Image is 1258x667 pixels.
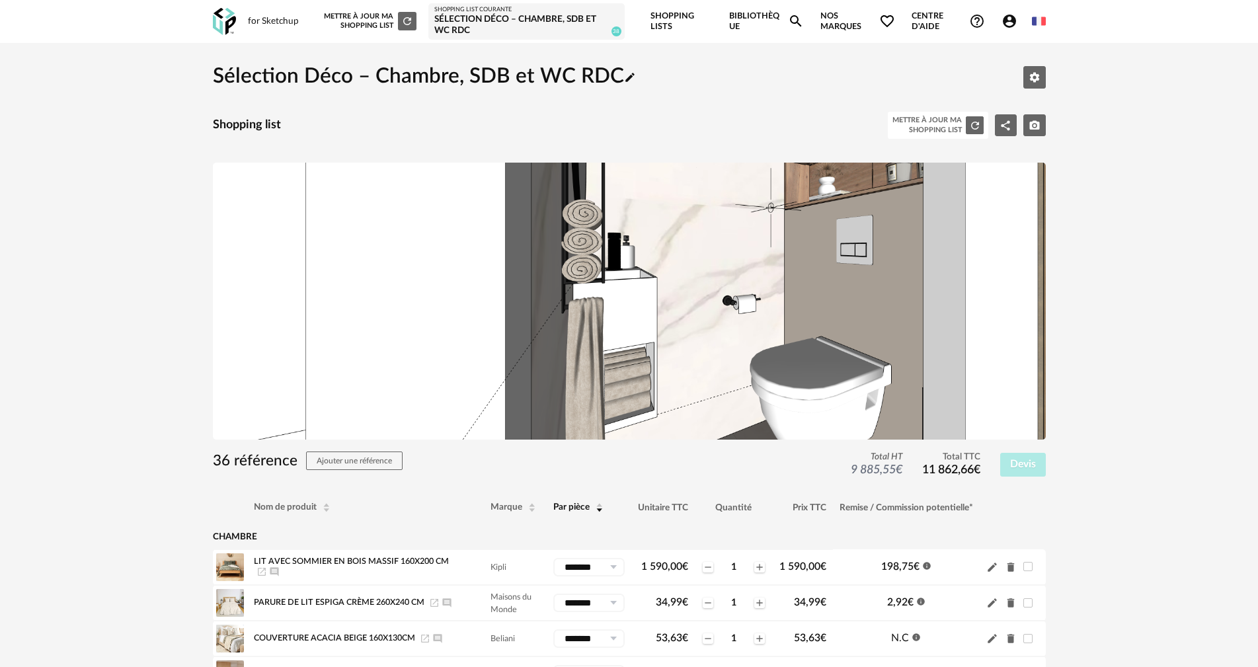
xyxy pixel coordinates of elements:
span: Par pièce [553,503,590,512]
span: 2,92 [887,597,914,608]
img: Product pack shot [216,553,244,581]
th: Remise / Commission potentielle* [833,490,980,526]
span: Pencil icon [986,561,998,573]
span: Pencil icon [986,596,998,609]
span: Minus icon [703,562,713,572]
span: 34,99 [794,597,826,608]
span: Heart Outline icon [879,13,895,29]
span: Ajouter un commentaire [442,598,452,606]
span: Marque [491,503,522,512]
button: Refresh icon [966,116,983,134]
span: Refresh icon [401,17,413,24]
span: € [914,561,920,572]
span: Beliani [491,635,515,643]
span: Couverture Acacia beige 160x130cm [254,634,415,642]
span: Information icon [912,631,921,642]
span: Account Circle icon [1002,13,1023,29]
img: Product pack shot [216,589,244,617]
span: Editer les paramètres [1029,71,1041,82]
span: € [682,597,688,608]
td: CHAMBRE [213,526,833,549]
th: Unitaire TTC [631,490,695,526]
span: 11 862,66 [922,464,980,476]
div: 1 [715,597,753,609]
span: 1 590,00 [779,561,826,572]
a: Shopping List courante Sélection Déco – Chambre, SDB et WC RDC 38 [434,6,619,37]
span: Camera icon [1029,120,1041,130]
span: Pencil icon [986,632,998,645]
img: Snapshot [213,163,1046,439]
a: Launch icon [420,634,430,642]
span: Plus icon [754,562,765,572]
span: Total TTC [922,451,980,463]
span: Delete icon [1005,596,1017,609]
button: Devis [1000,453,1046,477]
span: Information icon [922,560,931,570]
span: Ajouter une référence [317,457,392,465]
span: Share Variant icon [1000,120,1011,130]
img: OXP [213,8,236,35]
span: Parure de lit ESPIGA crème 260X240 CM [254,598,424,606]
span: 53,63 [656,633,688,643]
a: Launch icon [256,568,267,576]
span: € [682,633,688,643]
span: Delete icon [1005,561,1017,573]
th: Prix TTC [773,490,833,526]
span: Magnify icon [788,13,804,29]
span: Information icon [916,596,925,606]
div: Sélectionner un groupe [553,629,625,648]
img: fr [1032,15,1045,28]
span: € [682,561,688,572]
span: 38 [611,26,621,36]
button: Share Variant icon [995,114,1017,137]
span: Refresh icon [969,121,981,129]
div: Mettre à jour ma Shopping List [321,12,416,30]
span: Centre d'aideHelp Circle Outline icon [912,11,985,32]
span: Account Circle icon [1002,13,1017,29]
span: € [974,464,980,476]
div: Sélectionner un groupe [553,594,625,612]
span: Maisons du Monde [491,593,531,613]
span: Ajouter un commentaire [432,634,443,642]
img: Product pack shot [216,625,244,652]
span: 1 590,00 [641,561,688,572]
span: Plus icon [754,598,765,608]
h3: 36 référence [213,451,403,471]
button: Ajouter une référence [306,451,403,470]
div: Sélectionner un groupe [553,558,625,576]
span: Minus icon [703,633,713,644]
span: N.C [891,633,909,643]
span: Plus icon [754,633,765,644]
h2: Sélection Déco – Chambre, SDB et WC RDC [213,63,636,91]
span: € [820,561,826,572]
a: Launch icon [429,598,440,606]
span: Kipli [491,563,506,571]
h4: Shopping list [213,118,281,133]
span: € [896,464,902,476]
span: € [820,597,826,608]
span: Devis [1010,459,1036,469]
span: € [908,597,914,608]
span: Nom de produit [254,503,317,512]
span: Total HT [851,451,902,463]
span: 198,75 [881,561,920,572]
div: 1 [715,561,753,573]
button: Editer les paramètres [1023,66,1046,89]
span: 9 885,55 [851,464,902,476]
span: 34,99 [656,597,688,608]
div: Mettre à jour ma Shopping List [892,116,962,134]
div: 1 [715,633,753,645]
span: Ajouter un commentaire [269,568,280,576]
span: Minus icon [703,598,713,608]
span: Lit avec sommier en bois massif 160x200 cm [254,557,449,565]
span: Pencil icon [624,66,636,87]
th: Quantité [695,490,773,526]
span: € [820,633,826,643]
div: Sélection Déco – Chambre, SDB et WC RDC [434,14,619,37]
span: Help Circle Outline icon [969,13,985,29]
div: Shopping List courante [434,6,619,14]
button: Camera icon [1023,114,1046,137]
